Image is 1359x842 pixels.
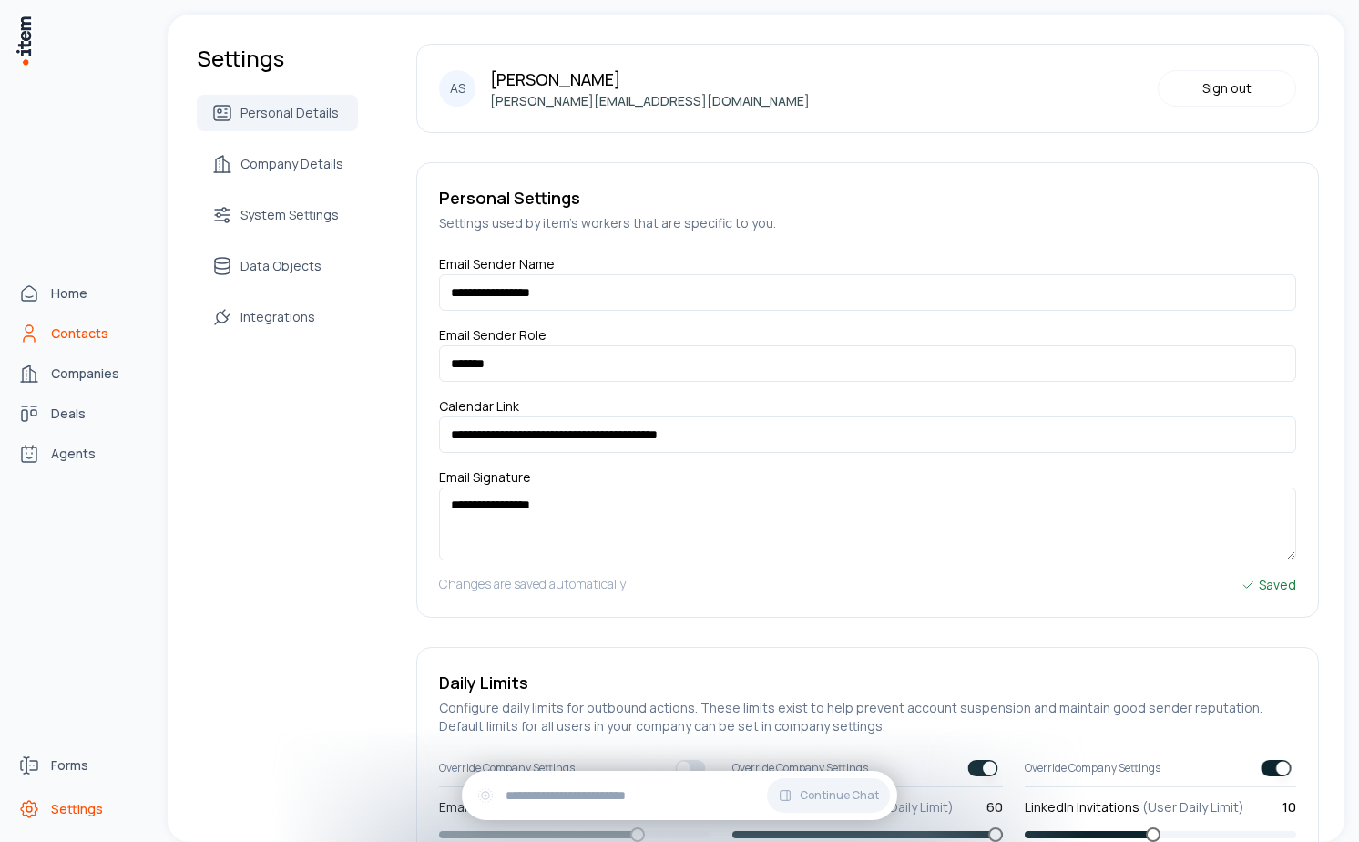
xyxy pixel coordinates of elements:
a: Integrations [197,299,358,335]
div: Continue Chat [462,771,897,820]
span: 60 [986,798,1003,816]
img: Item Brain Logo [15,15,33,67]
a: Settings [11,791,149,827]
span: (User Daily Limit) [852,798,954,816]
label: Calendar Link [439,397,519,422]
h5: Configure daily limits for outbound actions. These limits exist to help prevent account suspensio... [439,699,1296,735]
span: Override Company Settings [732,761,868,775]
label: Email Sender Name [439,255,555,280]
span: Home [51,284,87,303]
button: Sign out [1158,70,1296,107]
span: Data Objects [240,257,322,275]
span: Forms [51,756,88,775]
p: [PERSON_NAME][EMAIL_ADDRESS][DOMAIN_NAME] [490,92,810,110]
a: Agents [11,436,149,472]
a: System Settings [197,197,358,233]
a: Home [11,275,149,312]
span: Company Details [240,155,343,173]
label: Email Signature [439,468,531,493]
a: Contacts [11,315,149,352]
span: System Settings [240,206,339,224]
label: Emails [439,798,579,816]
h5: Daily Limits [439,670,1296,695]
span: Agents [51,445,96,463]
span: Override Company Settings [439,761,575,775]
h5: Personal Settings [439,185,1296,210]
h1: Settings [197,44,358,73]
span: Override Company Settings [1025,761,1160,775]
label: LinkedIn Invitations [1025,798,1244,816]
a: Companies [11,355,149,392]
span: Companies [51,365,119,383]
a: Forms [11,747,149,784]
span: Integrations [240,308,315,326]
span: Deals [51,405,86,423]
span: Continue Chat [800,788,879,803]
a: Personal Details [197,95,358,131]
span: 10 [1282,798,1296,816]
a: Company Details [197,146,358,182]
button: Continue Chat [767,778,890,813]
span: Personal Details [240,104,339,122]
a: deals [11,395,149,432]
span: Contacts [51,324,108,343]
a: Data Objects [197,248,358,284]
span: (User Daily Limit) [1142,798,1244,816]
h5: Changes are saved automatically [439,575,626,595]
h5: Settings used by item's workers that are specific to you. [439,214,1296,232]
p: [PERSON_NAME] [490,67,810,92]
div: Saved [1241,575,1296,595]
label: Email Sender Role [439,326,547,351]
div: AS [439,70,475,107]
span: Settings [51,800,103,818]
